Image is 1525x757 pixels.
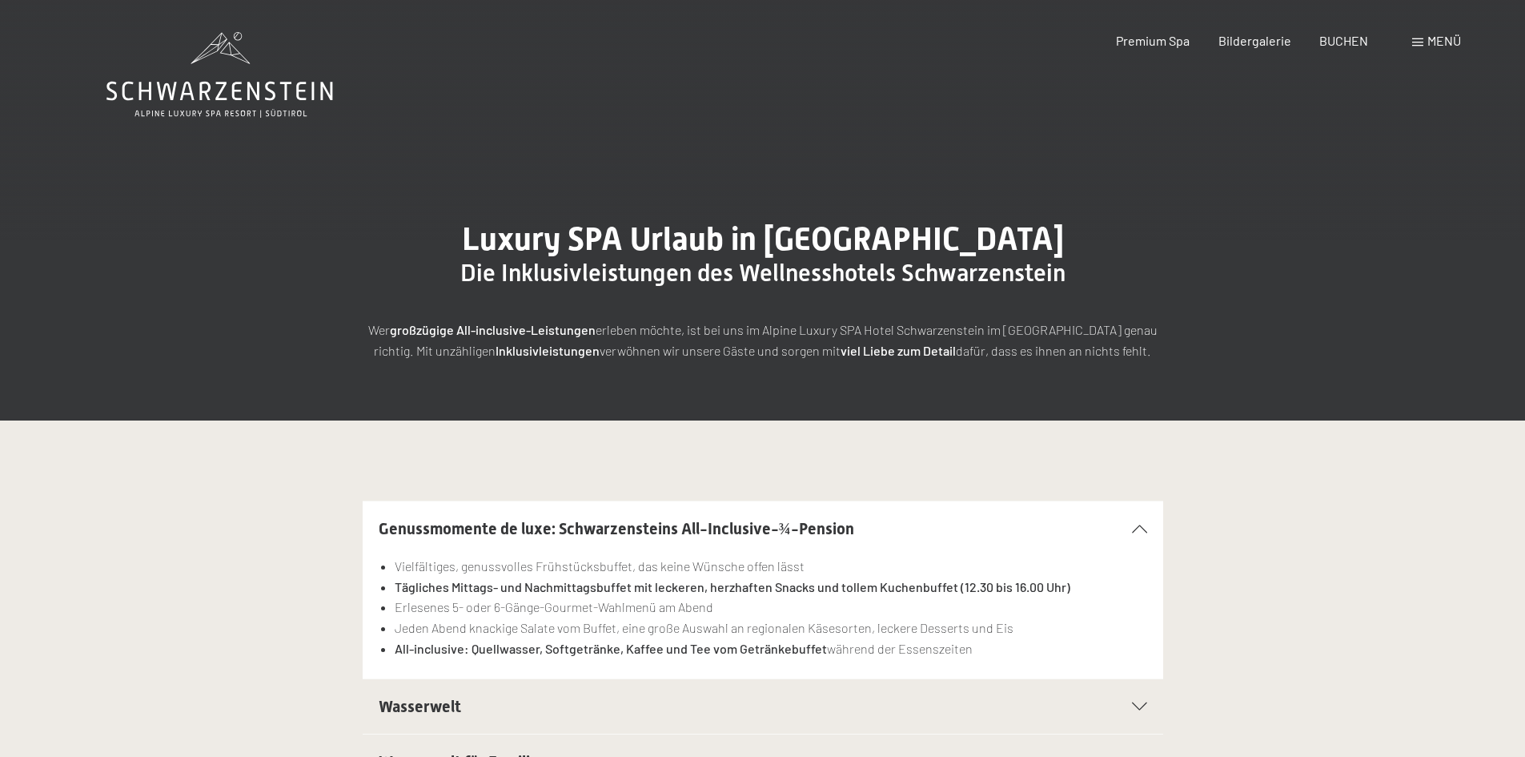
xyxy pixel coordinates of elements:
[379,697,461,716] span: Wasserwelt
[395,597,1146,618] li: Erlesenes 5- oder 6-Gänge-Gourmet-Wahlmenü am Abend
[496,343,600,358] strong: Inklusivleistungen
[390,322,596,337] strong: großzügige All-inclusive-Leistungen
[1319,33,1368,48] a: BUCHEN
[395,618,1146,638] li: Jeden Abend knackige Salate vom Buffet, eine große Auswahl an regionalen Käsesorten, leckere Dess...
[395,641,827,656] strong: All-inclusive: Quellwasser, Softgetränke, Kaffee und Tee vom Getränkebuffet
[1427,33,1461,48] span: Menü
[379,519,854,538] span: Genussmomente de luxe: Schwarzensteins All-Inclusive-¾-Pension
[460,259,1065,287] span: Die Inklusivleistungen des Wellnesshotels Schwarzenstein
[395,556,1146,577] li: Vielfältiges, genussvolles Frühstücksbuffet, das keine Wünsche offen lässt
[462,220,1064,258] span: Luxury SPA Urlaub in [GEOGRAPHIC_DATA]
[395,579,1070,594] strong: Tägliches Mittags- und Nachmittagsbuffet mit leckeren, herzhaften Snacks und tollem Kuchenbuffet ...
[395,638,1146,659] li: während der Essenszeiten
[1218,33,1291,48] a: Bildergalerie
[363,320,1163,360] p: Wer erleben möchte, ist bei uns im Alpine Luxury SPA Hotel Schwarzenstein im [GEOGRAPHIC_DATA] ge...
[841,343,956,358] strong: viel Liebe zum Detail
[1116,33,1190,48] a: Premium Spa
